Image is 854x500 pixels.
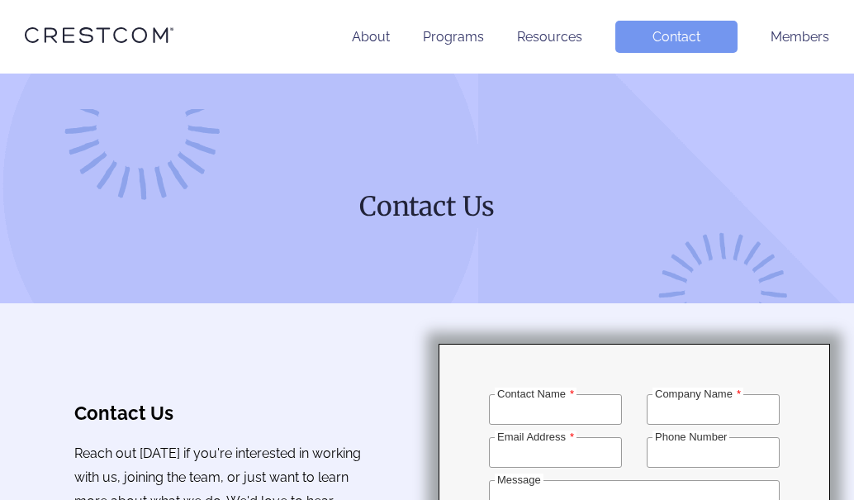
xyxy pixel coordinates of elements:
label: Message [495,474,543,486]
h3: Contact Us [74,402,365,424]
label: Contact Name [495,388,576,400]
a: Contact [615,21,738,53]
label: Company Name [652,388,743,400]
h1: Contact Us [111,189,743,224]
label: Phone Number [652,431,729,443]
a: Resources [517,29,582,45]
label: Email Address [495,431,576,443]
a: Programs [423,29,484,45]
a: About [352,29,390,45]
a: Members [771,29,829,45]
